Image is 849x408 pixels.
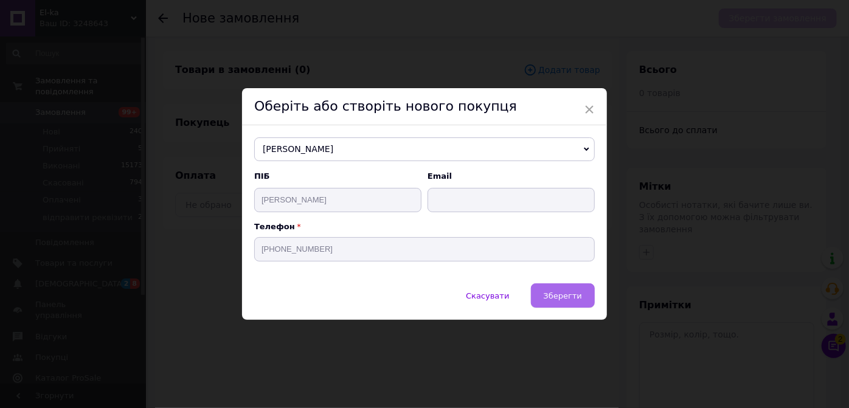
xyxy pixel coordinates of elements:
span: ПІБ [254,171,421,182]
p: Телефон [254,222,595,231]
span: [PERSON_NAME] [254,137,595,162]
div: Оберіть або створіть нового покупця [242,88,607,125]
span: Зберегти [544,291,582,300]
button: Скасувати [453,283,522,308]
span: × [584,99,595,120]
button: Зберегти [531,283,595,308]
span: Скасувати [466,291,509,300]
input: +38 096 0000000 [254,237,595,261]
span: Email [428,171,595,182]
